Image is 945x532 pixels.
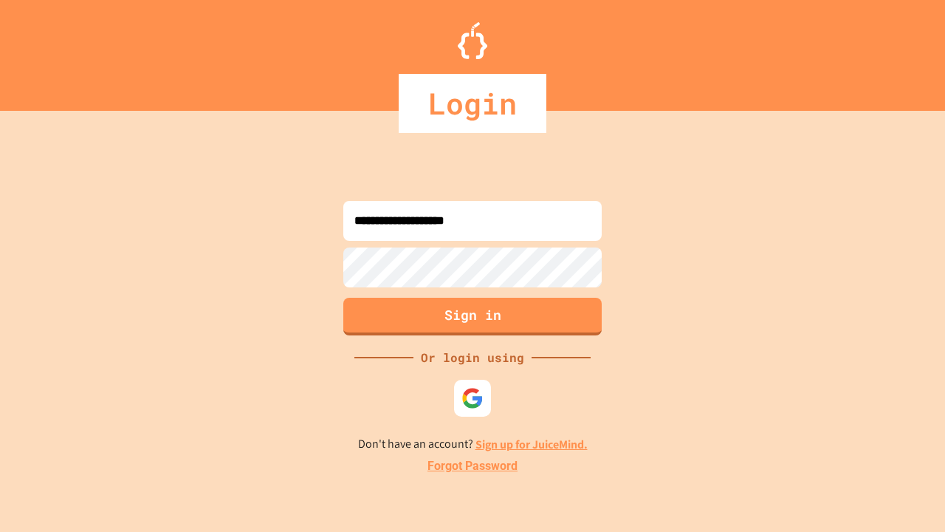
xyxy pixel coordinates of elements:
a: Sign up for JuiceMind. [475,437,588,452]
img: Logo.svg [458,22,487,59]
button: Sign in [343,298,602,335]
p: Don't have an account? [358,435,588,454]
img: google-icon.svg [461,387,484,409]
a: Forgot Password [427,457,518,475]
div: Or login using [413,349,532,366]
div: Login [399,74,546,133]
